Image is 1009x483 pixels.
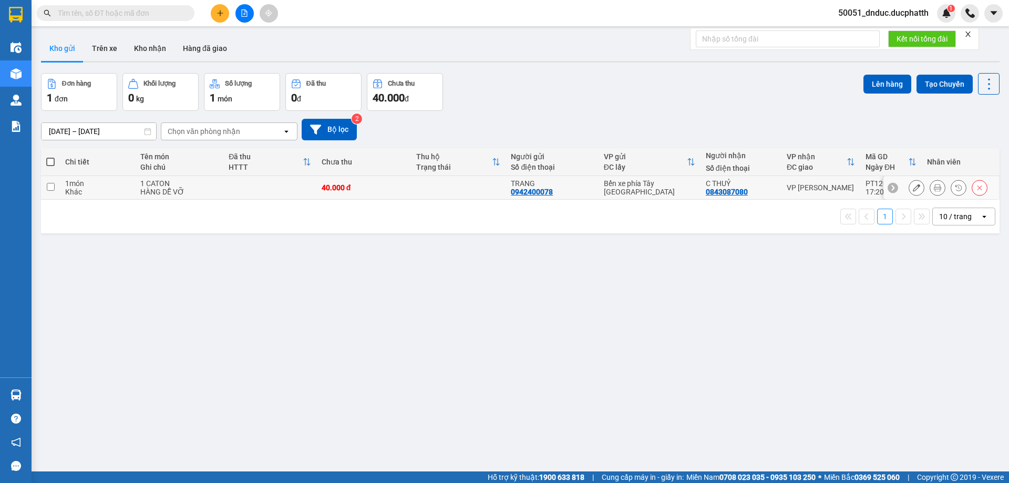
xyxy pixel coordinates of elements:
[604,179,695,196] div: Bến xe phía Tây [GEOGRAPHIC_DATA]
[223,148,316,176] th: Toggle SortBy
[686,471,816,483] span: Miền Nam
[302,119,357,140] button: Bộ lọc
[265,9,272,17] span: aim
[373,91,405,104] span: 40.000
[174,36,235,61] button: Hàng đã giao
[706,188,748,196] div: 0843087080
[719,473,816,481] strong: 0708 023 035 - 0935 103 250
[599,148,701,176] th: Toggle SortBy
[696,30,880,47] input: Nhập số tổng đài
[416,163,492,171] div: Trạng thái
[291,91,297,104] span: 0
[322,183,406,192] div: 40.000 đ
[405,95,409,103] span: đ
[285,73,362,111] button: Đã thu0đ
[128,91,134,104] span: 0
[511,188,553,196] div: 0942400078
[140,188,219,196] div: HÀNG DỄ VỠ
[416,152,492,161] div: Thu hộ
[11,42,22,53] img: warehouse-icon
[229,152,302,161] div: Đã thu
[908,471,909,483] span: |
[11,389,22,400] img: warehouse-icon
[897,33,948,45] span: Kết nối tổng đài
[592,471,594,483] span: |
[949,5,953,12] span: 1
[860,148,922,176] th: Toggle SortBy
[706,179,776,188] div: C THUỶ
[818,475,821,479] span: ⚪️
[948,5,955,12] sup: 1
[939,211,972,222] div: 10 / trang
[964,30,972,38] span: close
[65,158,129,166] div: Chi tiết
[604,152,687,161] div: VP gửi
[41,36,84,61] button: Kho gửi
[877,209,893,224] button: 1
[11,461,21,471] span: message
[322,158,406,166] div: Chưa thu
[604,163,687,171] div: ĐC lấy
[866,163,908,171] div: Ngày ĐH
[55,95,68,103] span: đơn
[888,30,956,47] button: Kết nối tổng đài
[168,126,240,137] div: Chọn văn phòng nhận
[866,188,917,196] div: 17:20 [DATE]
[11,95,22,106] img: warehouse-icon
[140,163,219,171] div: Ghi chú
[965,8,975,18] img: phone-icon
[367,73,443,111] button: Chưa thu40.000đ
[42,123,156,140] input: Select a date range.
[65,179,129,188] div: 1 món
[65,188,129,196] div: Khác
[11,414,21,424] span: question-circle
[511,152,593,161] div: Người gửi
[204,73,280,111] button: Số lượng1món
[235,4,254,23] button: file-add
[787,183,855,192] div: VP [PERSON_NAME]
[980,212,989,221] svg: open
[706,151,776,160] div: Người nhận
[909,180,924,196] div: Sửa đơn hàng
[140,179,219,188] div: 1 CATON
[136,95,144,103] span: kg
[787,152,847,161] div: VP nhận
[942,8,951,18] img: icon-new-feature
[866,152,908,161] div: Mã GD
[260,4,278,23] button: aim
[211,4,229,23] button: plus
[229,163,302,171] div: HTTT
[866,179,917,188] div: PT1209250341
[11,68,22,79] img: warehouse-icon
[539,473,584,481] strong: 1900 633 818
[388,80,415,87] div: Chưa thu
[917,75,973,94] button: Tạo Chuyến
[297,95,301,103] span: đ
[210,91,215,104] span: 1
[863,75,911,94] button: Lên hàng
[854,473,900,481] strong: 0369 525 060
[781,148,860,176] th: Toggle SortBy
[62,80,91,87] div: Đơn hàng
[122,73,199,111] button: Khối lượng0kg
[58,7,182,19] input: Tìm tên, số ĐT hoặc mã đơn
[824,471,900,483] span: Miền Bắc
[143,80,176,87] div: Khối lượng
[306,80,326,87] div: Đã thu
[11,437,21,447] span: notification
[411,148,506,176] th: Toggle SortBy
[984,4,1003,23] button: caret-down
[511,179,593,188] div: TRANG
[706,164,776,172] div: Số điện thoại
[241,9,248,17] span: file-add
[9,7,23,23] img: logo-vxr
[989,8,998,18] span: caret-down
[225,80,252,87] div: Số lượng
[140,152,219,161] div: Tên món
[217,9,224,17] span: plus
[488,471,584,483] span: Hỗ trợ kỹ thuật:
[126,36,174,61] button: Kho nhận
[41,73,117,111] button: Đơn hàng1đơn
[602,471,684,483] span: Cung cấp máy in - giấy in:
[11,121,22,132] img: solution-icon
